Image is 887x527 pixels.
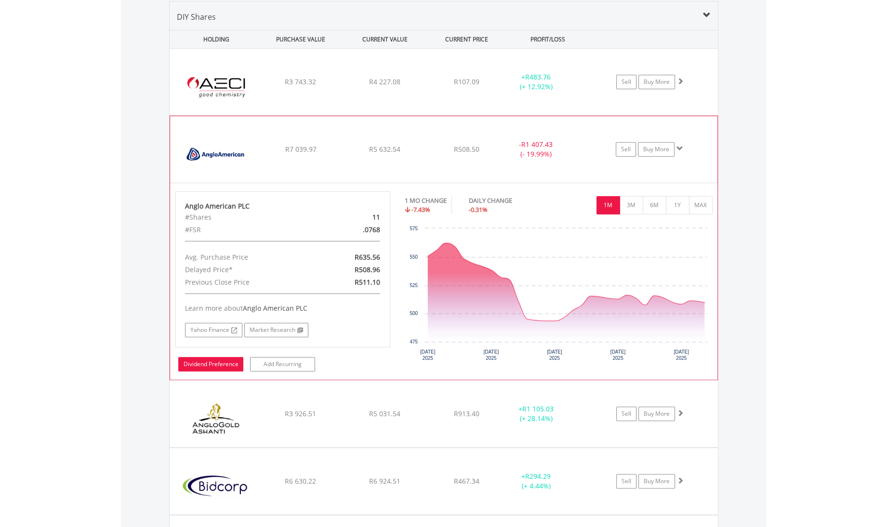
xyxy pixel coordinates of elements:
div: + (+ 28.14%) [500,404,573,423]
span: R508.96 [355,265,380,274]
a: Dividend Preference [178,357,243,371]
button: 1M [596,196,620,214]
div: .0768 [318,224,387,236]
text: 525 [410,283,418,288]
div: CURRENT PRICE [428,30,504,48]
a: Add Recurring [250,357,315,371]
span: R508.50 [454,145,479,154]
div: Learn more about [185,303,381,313]
text: 475 [410,339,418,344]
button: MAX [689,196,713,214]
div: PURCHASE VALUE [260,30,342,48]
text: [DATE] 2025 [484,349,499,361]
span: R294.29 [525,472,551,481]
img: EQU.ZA.AFE.png [174,61,257,113]
div: Previous Close Price [178,276,318,289]
text: [DATE] 2025 [610,349,626,361]
span: R6 630.22 [285,476,316,486]
span: R5 031.54 [369,409,400,418]
text: [DATE] 2025 [420,349,436,361]
span: R511.10 [355,277,380,287]
div: Chart. Highcharts interactive chart. [405,224,713,368]
span: R6 924.51 [369,476,400,486]
div: HOLDING [170,30,258,48]
div: DAILY CHANGE [469,196,546,205]
span: R3 743.32 [285,77,316,86]
div: Delayed Price* [178,263,318,276]
a: Sell [616,474,636,488]
text: [DATE] 2025 [547,349,562,361]
span: R1 407.43 [521,140,553,149]
div: #Shares [178,211,318,224]
text: [DATE] 2025 [674,349,689,361]
a: Sell [616,142,636,157]
a: Buy More [638,142,675,157]
span: R913.40 [454,409,479,418]
span: R1 105.03 [522,404,554,413]
span: R635.56 [355,252,380,262]
div: - (- 19.99%) [500,140,572,159]
span: R483.76 [525,72,551,81]
svg: Interactive chart [405,224,712,368]
a: Sell [616,75,636,89]
div: PROFIT/LOSS [507,30,589,48]
a: Buy More [638,75,675,89]
img: EQU.ZA.ANG.png [174,393,257,445]
text: 550 [410,254,418,260]
div: + (+ 12.92%) [500,72,573,92]
div: CURRENT VALUE [344,30,426,48]
a: Sell [616,407,636,421]
div: #FSR [178,224,318,236]
span: -7.43% [411,205,430,214]
div: Anglo American PLC [185,201,381,211]
img: EQU.ZA.AGL.png [175,128,258,180]
span: R4 227.08 [369,77,400,86]
button: 1Y [666,196,689,214]
text: 575 [410,226,418,231]
span: R3 926.51 [285,409,316,418]
span: R5 632.54 [369,145,400,154]
span: Anglo American PLC [243,303,307,313]
span: R107.09 [454,77,479,86]
text: 500 [410,311,418,316]
img: EQU.ZA.BID.png [174,460,257,512]
span: -0.31% [469,205,488,214]
div: Avg. Purchase Price [178,251,318,263]
span: R467.34 [454,476,479,486]
a: Buy More [638,407,675,421]
div: 11 [318,211,387,224]
a: Market Research [244,323,308,337]
span: R7 039.97 [285,145,316,154]
button: 6M [643,196,666,214]
span: DIY Shares [177,12,216,22]
a: Buy More [638,474,675,488]
div: + (+ 4.44%) [500,472,573,491]
div: 1 MO CHANGE [405,196,447,205]
a: Yahoo Finance [185,323,242,337]
button: 3M [620,196,643,214]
